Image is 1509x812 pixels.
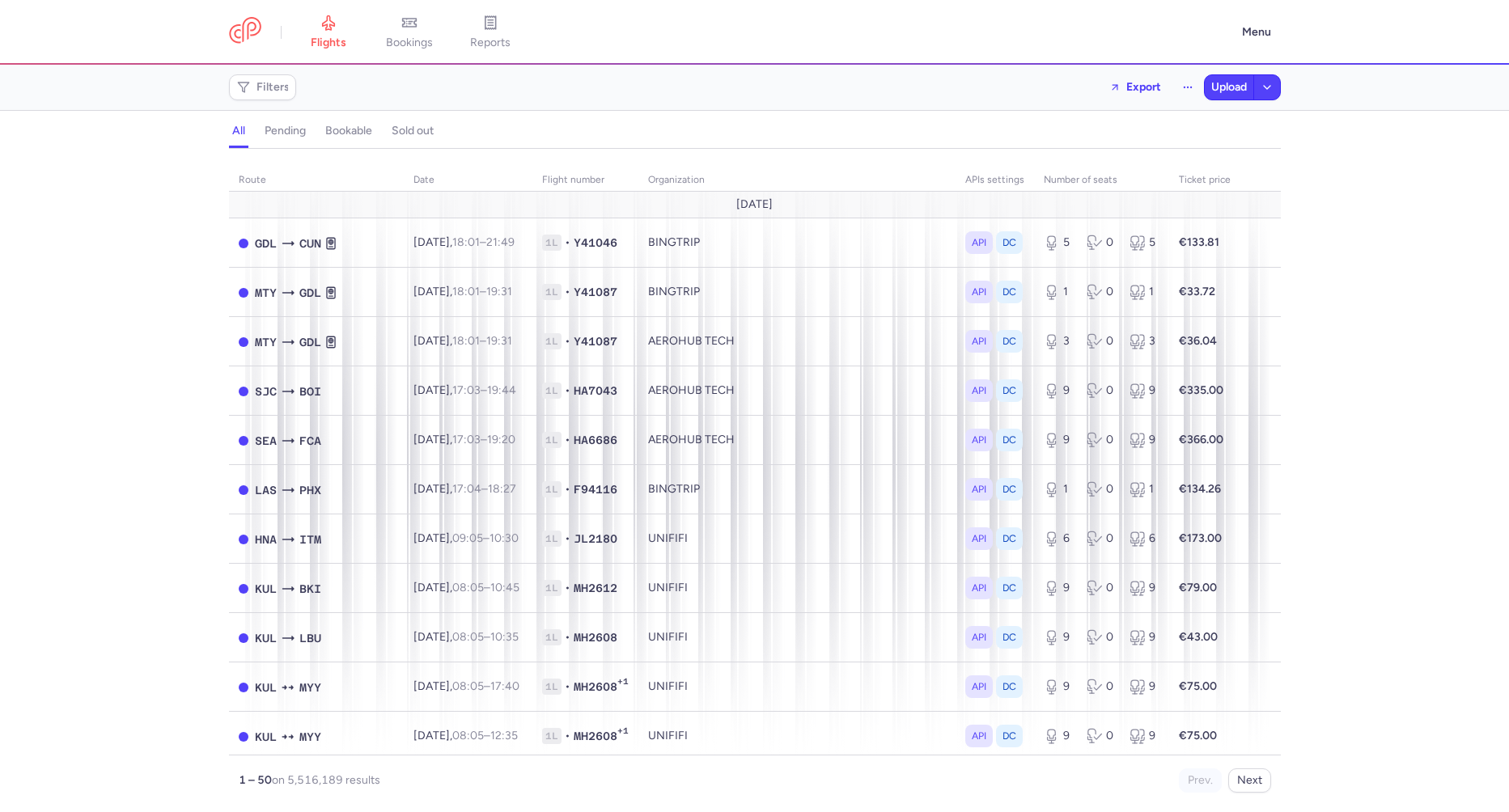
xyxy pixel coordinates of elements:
span: 1L [542,679,562,695]
div: 0 [1087,383,1117,399]
span: – [452,383,516,397]
span: • [565,333,570,349]
strong: €75.00 [1179,729,1217,742]
time: 19:44 [487,383,516,397]
span: DC [1002,580,1016,596]
time: 18:27 [488,482,516,496]
div: 9 [1044,383,1074,399]
time: 19:31 [486,334,512,348]
span: • [565,580,570,596]
div: 9 [1044,629,1074,645]
span: MH2608 [574,679,617,695]
th: Ticket price [1169,168,1240,192]
span: [DATE], [413,679,519,693]
span: • [565,728,570,744]
span: DC [1002,481,1016,497]
time: 17:40 [490,679,519,693]
span: JL2180 [574,531,617,547]
span: • [565,531,570,547]
span: SEA [255,432,277,450]
h4: pending [265,124,306,138]
button: Filters [230,75,295,99]
span: CUN [299,235,321,252]
th: route [229,168,404,192]
span: API [972,333,986,349]
span: 1L [542,235,562,251]
span: DC [1002,333,1016,349]
span: • [565,679,570,695]
span: KUL [255,728,277,746]
h4: sold out [392,124,434,138]
span: HA6686 [574,432,617,448]
span: – [452,285,512,298]
time: 17:04 [452,482,481,496]
span: Export [1126,81,1161,93]
span: Upload [1211,81,1247,94]
th: organization [638,168,956,192]
span: MH2608 [574,728,617,744]
span: KUL [255,580,277,598]
div: 3 [1044,333,1074,349]
span: 1L [542,284,562,300]
span: MH2612 [574,580,617,596]
span: MTY [255,333,277,351]
span: Y41046 [574,235,617,251]
time: 08:05 [452,729,484,742]
span: +1 [617,676,629,692]
span: – [452,729,518,742]
td: UNIFIFI [638,613,956,662]
span: SJC [255,383,277,400]
div: 0 [1087,728,1117,744]
span: GDL [255,235,277,252]
td: UNIFIFI [638,514,956,564]
span: – [452,531,519,545]
span: [DATE], [413,334,512,348]
th: date [404,168,532,192]
span: API [972,531,986,547]
div: 1 [1044,284,1074,300]
time: 18:01 [452,235,480,249]
td: UNIFIFI [638,712,956,761]
span: MTY [255,284,277,302]
span: [DATE], [413,285,512,298]
span: HA7043 [574,383,617,399]
div: 5 [1044,235,1074,251]
time: 10:30 [490,531,519,545]
span: API [972,728,986,744]
span: [DATE], [413,433,515,446]
div: 0 [1087,679,1117,695]
span: DC [1002,383,1016,399]
span: 1L [542,728,562,744]
span: • [565,235,570,251]
span: API [972,383,986,399]
th: APIs settings [956,168,1034,192]
strong: €133.81 [1179,235,1219,249]
strong: €366.00 [1179,433,1223,446]
span: [DATE], [413,729,518,742]
div: 1 [1044,481,1074,497]
div: 9 [1044,728,1074,744]
div: 0 [1087,333,1117,349]
div: 0 [1087,481,1117,497]
span: ITM [299,531,321,548]
span: • [565,481,570,497]
div: 9 [1130,383,1159,399]
span: GDL [299,333,321,351]
span: Y41087 [574,333,617,349]
th: number of seats [1034,168,1169,192]
span: – [452,482,516,496]
span: [DATE] [736,198,773,211]
td: BINGTRIP [638,268,956,317]
span: API [972,235,986,251]
span: – [452,630,519,644]
div: 9 [1130,432,1159,448]
time: 08:05 [452,630,484,644]
span: KUL [255,679,277,696]
button: Prev. [1179,768,1222,793]
strong: €134.26 [1179,482,1221,496]
span: – [452,679,519,693]
div: 5 [1130,235,1159,251]
div: 9 [1044,679,1074,695]
td: UNIFIFI [638,662,956,712]
time: 10:45 [490,581,519,594]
